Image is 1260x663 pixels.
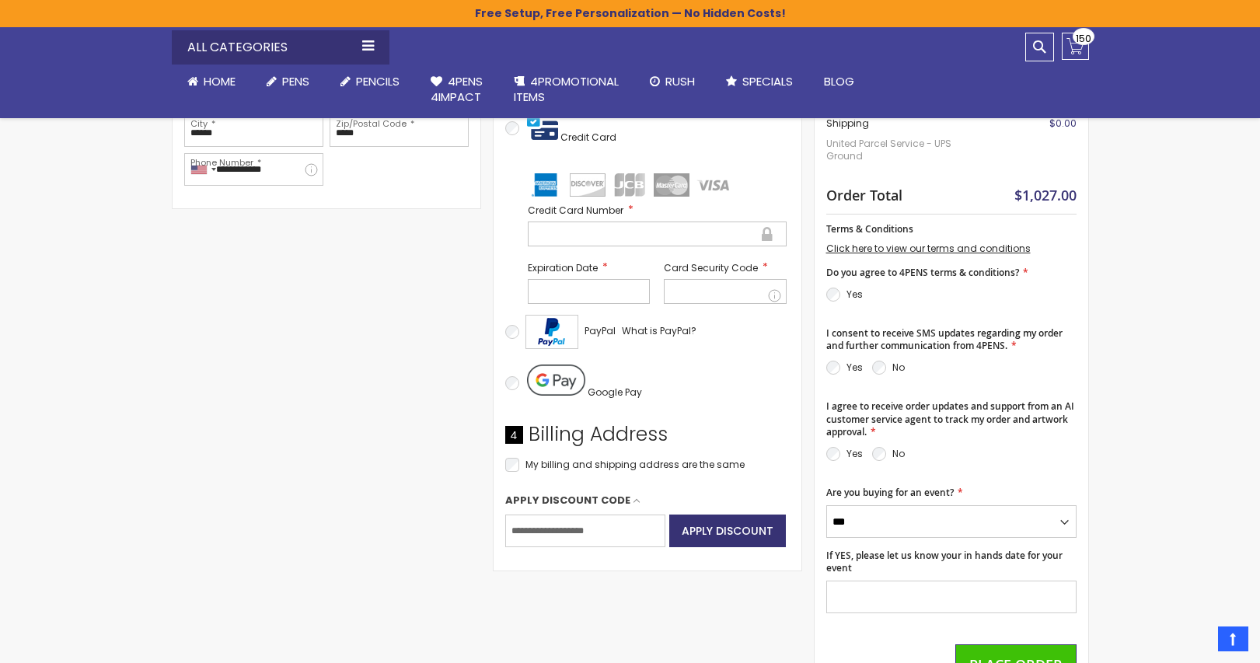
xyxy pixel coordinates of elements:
span: I consent to receive SMS updates regarding my order and further communication from 4PENS. [826,326,1063,352]
span: Apply Discount [682,523,773,539]
span: Pencils [356,73,400,89]
span: $1,027.00 [1014,186,1077,204]
label: Yes [846,288,863,301]
iframe: Google Customer Reviews [1132,621,1260,663]
label: Card Security Code [664,260,787,275]
img: discover [570,173,606,197]
span: Terms & Conditions [826,222,913,236]
label: Yes [846,447,863,460]
span: $0.00 [1049,117,1077,130]
a: Click here to view our terms and conditions [826,242,1031,255]
a: 4Pens4impact [415,65,498,115]
span: My billing and shipping address are the same [525,458,745,471]
span: 4Pens 4impact [431,73,483,105]
label: Credit Card Number [528,203,787,218]
span: Are you buying for an event? [826,486,954,499]
span: 4PROMOTIONAL ITEMS [514,73,619,105]
span: Blog [824,73,854,89]
a: Rush [634,65,710,99]
span: If YES, please let us know your in hands date for your event [826,549,1063,574]
div: All Categories [172,30,389,65]
a: Pens [251,65,325,99]
a: Specials [710,65,808,99]
img: Pay with Google Pay [527,365,585,396]
img: visa [696,173,731,197]
img: amex [528,173,564,197]
a: Blog [808,65,870,99]
div: Billing Address [505,421,790,455]
a: What is PayPal? [622,322,696,340]
img: mastercard [654,173,689,197]
a: 150 [1062,33,1089,60]
a: Pencils [325,65,415,99]
label: Yes [846,361,863,374]
img: Acceptance Mark [525,315,578,349]
div: Secure transaction [760,225,774,243]
strong: Order Total [826,183,902,204]
span: United Parcel Service - UPS Ground [826,130,986,170]
span: Credit Card [560,131,616,144]
label: No [892,361,905,374]
span: Home [204,73,236,89]
span: Apply Discount Code [505,494,630,508]
span: Do you agree to 4PENS terms & conditions? [826,266,1019,279]
span: 150 [1076,31,1091,46]
span: I agree to receive order updates and support from an AI customer service agent to track my order ... [826,400,1074,438]
label: Expiration Date [528,260,651,275]
div: United States: +1 [185,154,221,185]
img: jcb [612,173,647,197]
span: Specials [742,73,793,89]
span: Pens [282,73,309,89]
a: 4PROMOTIONALITEMS [498,65,634,115]
a: Home [172,65,251,99]
span: Rush [665,73,695,89]
span: PayPal [585,324,616,337]
label: No [892,447,905,460]
span: Shipping [826,117,869,130]
span: What is PayPal? [622,324,696,337]
button: Apply Discount [669,515,786,547]
img: Pay with credit card [527,110,558,141]
span: Google Pay [588,386,642,399]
